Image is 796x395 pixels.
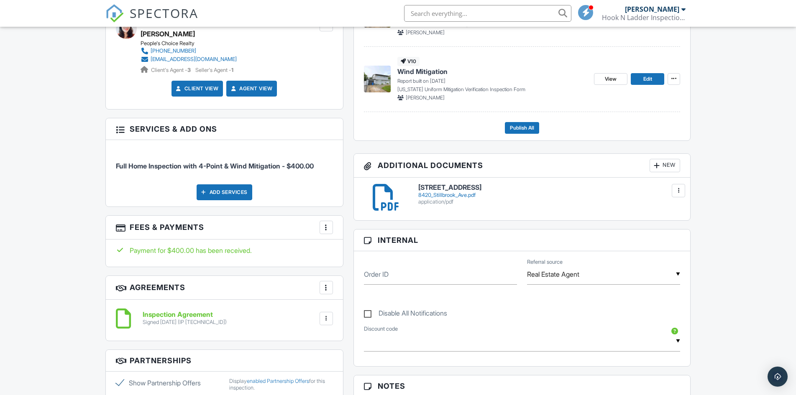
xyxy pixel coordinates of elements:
[116,378,220,388] label: Show Partnership Offers
[195,67,233,73] span: Seller's Agent -
[768,367,788,387] div: Open Intercom Messenger
[106,216,343,240] h3: Fees & Payments
[364,270,389,279] label: Order ID
[418,192,681,199] div: 8420_Stillbrook_Ave.pdf
[105,11,198,29] a: SPECTORA
[143,319,227,326] div: Signed [DATE] (IP [TECHNICAL_ID])
[151,67,192,73] span: Client's Agent -
[187,67,191,73] strong: 3
[116,146,333,177] li: Service: Full Home Inspection with 4-Point & Wind Mitigation
[364,309,447,320] label: Disable All Notifications
[231,67,233,73] strong: 1
[106,276,343,300] h3: Agreements
[354,229,691,251] h3: Internal
[143,311,227,319] h6: Inspection Agreement
[354,154,691,178] h3: Additional Documents
[116,162,314,170] span: Full Home Inspection with 4-Point & Wind Mitigation - $400.00
[105,4,124,23] img: The Best Home Inspection Software - Spectora
[141,28,195,40] a: [PERSON_NAME]
[116,246,333,255] div: Payment for $400.00 has been received.
[106,118,343,140] h3: Services & Add ons
[404,5,571,22] input: Search everything...
[602,13,686,22] div: Hook N Ladder Inspections
[229,84,272,93] a: Agent View
[106,350,343,372] h3: Partnerships
[650,159,680,172] div: New
[418,184,681,191] h6: [STREET_ADDRESS]
[418,199,681,205] div: application/pdf
[130,4,198,22] span: SPECTORA
[141,40,243,47] div: People's Choice Realty
[418,184,681,205] a: [STREET_ADDRESS] 8420_Stillbrook_Ave.pdf application/pdf
[141,55,237,64] a: [EMAIL_ADDRESS][DOMAIN_NAME]
[625,5,679,13] div: [PERSON_NAME]
[141,47,237,55] a: [PHONE_NUMBER]
[247,378,309,384] a: enabled Partnership Offers
[143,311,227,326] a: Inspection Agreement Signed [DATE] (IP [TECHNICAL_ID])
[364,325,398,333] label: Discount code
[151,56,237,63] div: [EMAIL_ADDRESS][DOMAIN_NAME]
[527,258,563,266] label: Referral source
[197,184,252,200] div: Add Services
[151,48,196,54] div: [PHONE_NUMBER]
[229,378,333,391] div: Display for this inspection.
[174,84,219,93] a: Client View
